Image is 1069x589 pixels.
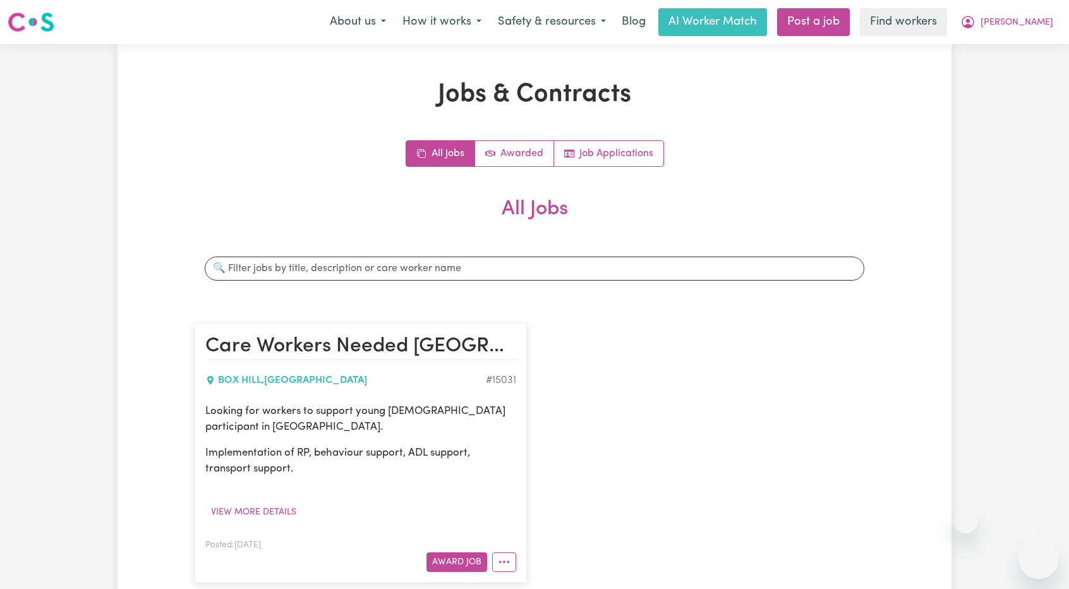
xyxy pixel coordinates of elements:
[8,8,54,37] a: Careseekers logo
[8,11,54,33] img: Careseekers logo
[195,197,874,241] h2: All Jobs
[426,552,487,572] button: Award Job
[205,257,864,281] input: 🔍 Filter jobs by title, description or care worker name
[205,403,516,435] p: Looking for workers to support young [DEMOGRAPHIC_DATA] participant in [GEOGRAPHIC_DATA].
[952,9,1061,35] button: My Account
[475,141,554,166] a: Active jobs
[777,8,850,36] a: Post a job
[614,8,653,36] a: Blog
[554,141,663,166] a: Job applications
[860,8,947,36] a: Find workers
[953,508,978,533] iframe: Close message
[406,141,475,166] a: All jobs
[322,9,394,35] button: About us
[1018,538,1059,579] iframe: Button to launch messaging window
[205,334,516,360] h2: Care Workers Needed Box Hill
[486,373,516,388] div: Job ID #15031
[205,541,261,549] span: Posted: [DATE]
[205,445,516,477] p: Implementation of RP, behaviour support, ADL support, transport support.
[394,9,490,35] button: How it works
[195,80,874,110] h1: Jobs & Contracts
[205,502,302,522] button: View more details
[981,16,1053,30] span: [PERSON_NAME]
[658,8,767,36] a: AI Worker Match
[205,373,486,388] div: BOX HILL , [GEOGRAPHIC_DATA]
[490,9,614,35] button: Safety & resources
[492,552,516,572] button: More options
